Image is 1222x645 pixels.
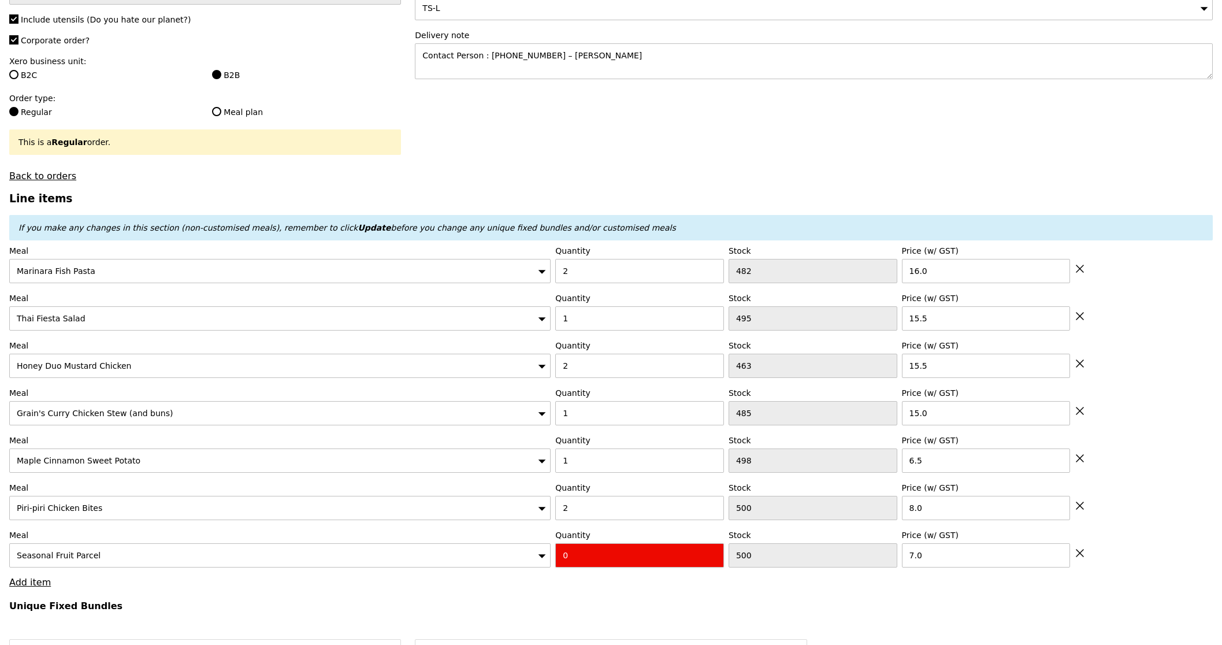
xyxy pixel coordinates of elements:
[212,106,401,118] label: Meal plan
[358,223,391,232] b: Update
[729,482,897,494] label: Stock
[18,136,392,148] div: This is a order.
[17,503,102,513] span: Piri-piri Chicken Bites
[51,138,87,147] b: Regular
[9,529,551,541] label: Meal
[729,387,897,399] label: Stock
[21,36,90,45] span: Corporate order?
[17,314,86,323] span: Thai Fiesta Salad
[9,600,1213,611] h4: Unique Fixed Bundles
[555,387,724,399] label: Quantity
[555,435,724,446] label: Quantity
[9,69,198,81] label: B2C
[902,482,1071,494] label: Price (w/ GST)
[729,529,897,541] label: Stock
[9,387,551,399] label: Meal
[555,482,724,494] label: Quantity
[17,266,95,276] span: Marinara Fish Pasta
[9,245,551,257] label: Meal
[9,70,18,79] input: B2C
[212,70,221,79] input: B2B
[9,435,551,446] label: Meal
[902,387,1071,399] label: Price (w/ GST)
[17,551,101,560] span: Seasonal Fruit Parcel
[9,340,551,351] label: Meal
[9,92,401,104] label: Order type:
[729,435,897,446] label: Stock
[212,69,401,81] label: B2B
[555,529,724,541] label: Quantity
[422,3,440,13] span: TS-L
[9,577,51,588] a: Add item
[729,340,897,351] label: Stock
[9,106,198,118] label: Regular
[555,292,724,304] label: Quantity
[902,292,1071,304] label: Price (w/ GST)
[9,35,18,45] input: Corporate order?
[9,192,1213,205] h3: Line items
[902,435,1071,446] label: Price (w/ GST)
[729,245,897,257] label: Stock
[9,170,76,181] a: Back to orders
[415,29,1213,41] label: Delivery note
[9,55,401,67] label: Xero business unit:
[9,14,18,24] input: Include utensils (Do you hate our planet?)
[9,107,18,116] input: Regular
[902,245,1071,257] label: Price (w/ GST)
[902,340,1071,351] label: Price (w/ GST)
[729,292,897,304] label: Stock
[555,245,724,257] label: Quantity
[17,456,140,465] span: Maple Cinnamon Sweet Potato
[18,223,676,232] em: If you make any changes in this section (non-customised meals), remember to click before you chan...
[21,15,191,24] span: Include utensils (Do you hate our planet?)
[17,361,131,370] span: Honey Duo Mustard Chicken
[212,107,221,116] input: Meal plan
[902,529,1071,541] label: Price (w/ GST)
[17,409,173,418] span: Grain's Curry Chicken Stew (and buns)
[9,482,551,494] label: Meal
[555,340,724,351] label: Quantity
[9,292,551,304] label: Meal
